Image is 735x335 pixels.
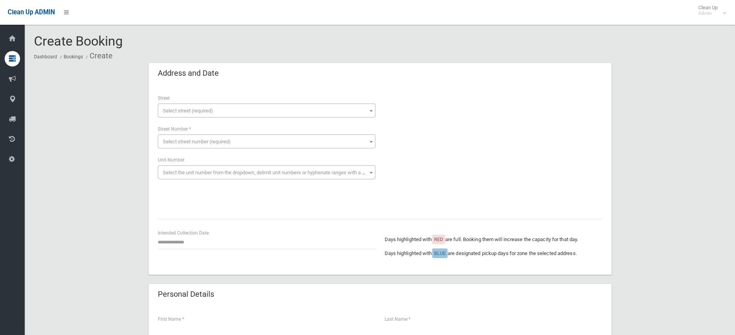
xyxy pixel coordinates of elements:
header: Personal Details [149,287,223,302]
header: Address and Date [149,66,228,81]
span: Clean Up [694,5,725,16]
small: Admin [698,10,718,16]
p: Days highlighted with are full. Booking them will increase the capacity for that day. [385,235,602,244]
span: Select street number (required) [163,139,231,145]
span: RED [434,236,443,242]
a: Bookings [64,54,83,60]
span: Clean Up ADMIN [8,9,55,16]
span: Select street (required) [163,108,213,114]
span: Create Booking [34,33,123,49]
span: BLUE [434,250,446,256]
span: Select the unit number from the dropdown, delimit unit numbers or hyphenate ranges with a comma [163,170,378,175]
p: Days highlighted with are designated pickup days for zone the selected address. [385,249,602,258]
li: Create [84,49,113,63]
a: Dashboard [34,54,57,60]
